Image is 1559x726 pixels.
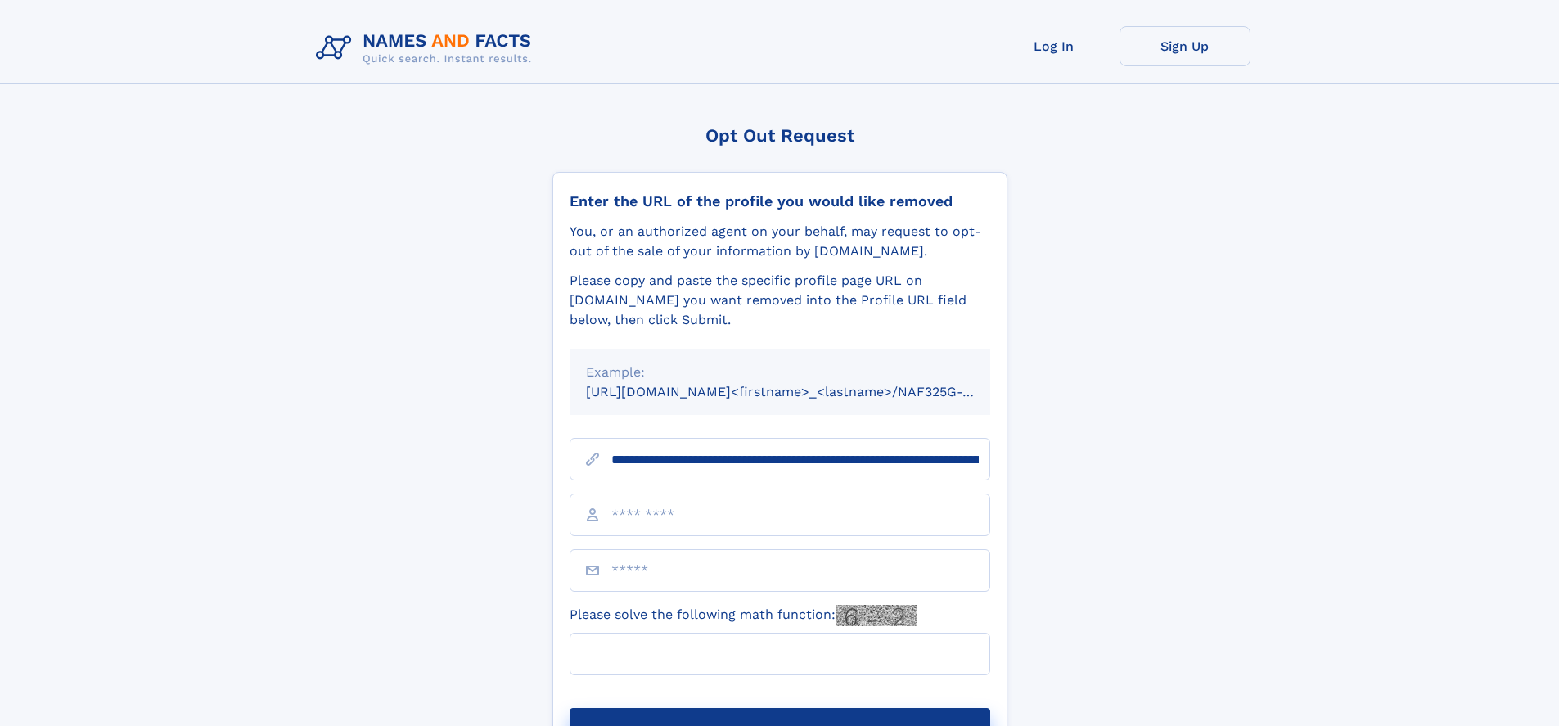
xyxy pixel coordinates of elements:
[586,384,1021,399] small: [URL][DOMAIN_NAME]<firstname>_<lastname>/NAF325G-xxxxxxxx
[570,222,990,261] div: You, or an authorized agent on your behalf, may request to opt-out of the sale of your informatio...
[309,26,545,70] img: Logo Names and Facts
[552,125,1007,146] div: Opt Out Request
[1120,26,1250,66] a: Sign Up
[989,26,1120,66] a: Log In
[570,192,990,210] div: Enter the URL of the profile you would like removed
[570,271,990,330] div: Please copy and paste the specific profile page URL on [DOMAIN_NAME] you want removed into the Pr...
[586,363,974,382] div: Example:
[570,605,917,626] label: Please solve the following math function:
